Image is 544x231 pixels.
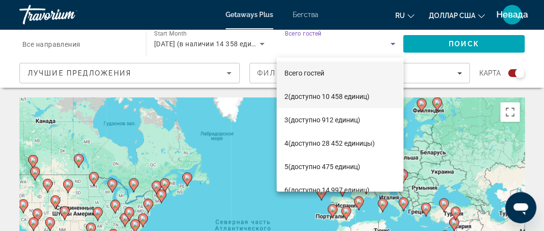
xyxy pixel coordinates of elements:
font: 4 [284,139,288,147]
font: (доступно 14 997 единиц) [288,186,369,194]
font: 3 [284,116,288,124]
font: (доступно 28 452 единицы) [288,139,375,147]
font: (доступно 912 единиц) [288,116,360,124]
iframe: Кнопка запуска окна обмена сообщениями [505,192,536,223]
font: (доступно 475 единиц) [288,163,360,171]
font: (доступно 10 458 единиц) [288,93,369,100]
font: 5 [284,163,288,171]
font: 6 [284,186,288,194]
font: Всего гостей [284,69,324,77]
font: 2 [284,93,288,100]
